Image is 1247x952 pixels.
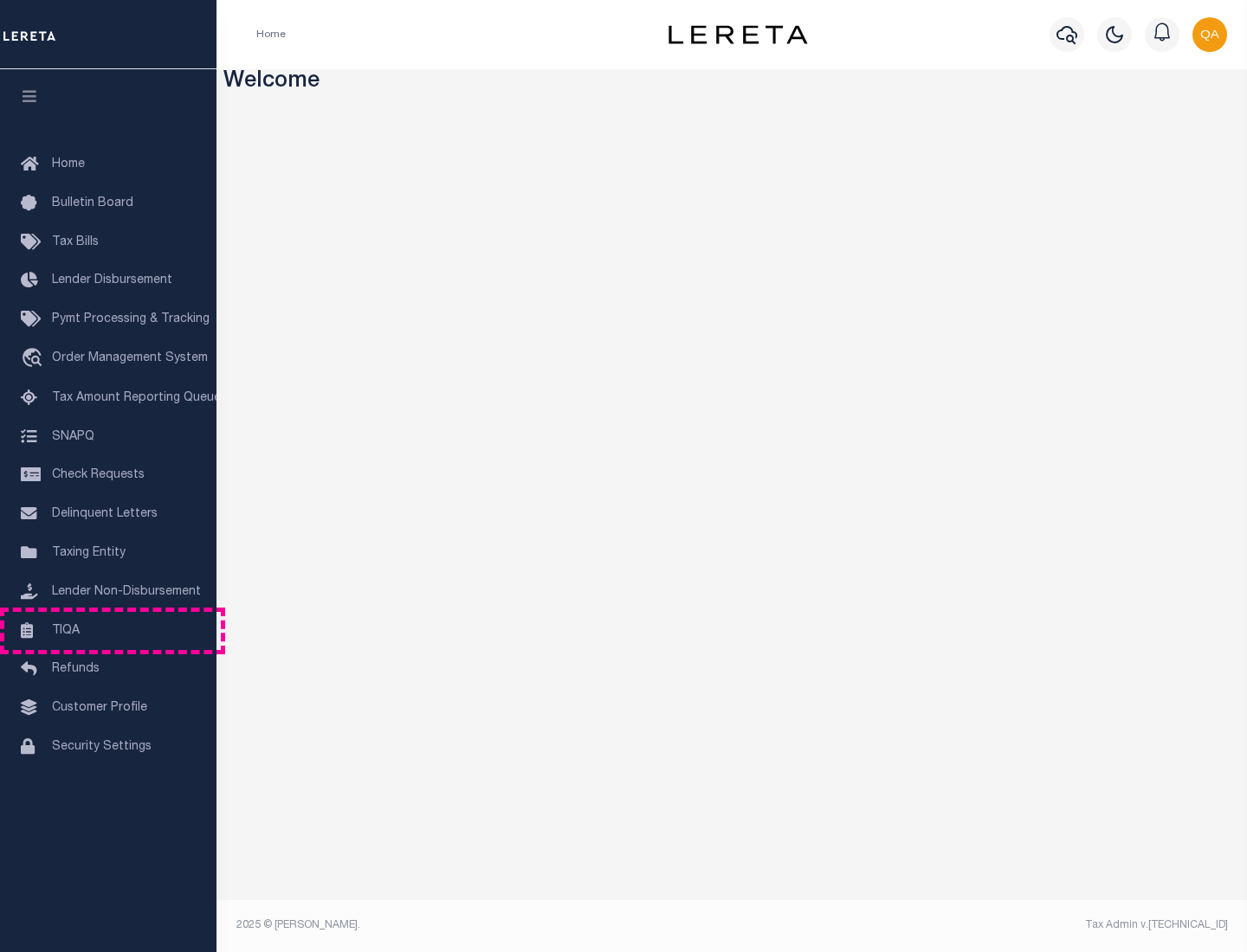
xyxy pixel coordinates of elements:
[52,741,152,753] span: Security Settings
[52,547,126,559] span: Taxing Entity
[52,158,85,170] span: Home
[52,313,210,325] span: Pymt Processing & Tracking
[52,197,133,209] span: Bulletin Board
[52,469,145,481] span: Check Requests
[256,27,286,42] li: Home
[669,25,807,44] img: logo-dark.svg
[52,702,147,714] span: Customer Profile
[52,274,172,286] span: Lender Disbursement
[223,917,733,933] div: 2025 © [PERSON_NAME].
[52,508,158,520] span: Delinquent Letters
[1192,17,1227,52] img: svg+xml;base64,PHN2ZyB4bWxucz0iaHR0cDovL3d3dy53My5vcmcvMjAwMC9zdmciIHBvaW50ZXItZXZlbnRzPSJub25lIi...
[52,663,100,675] span: Refunds
[52,236,99,248] span: Tax Bills
[52,586,201,598] span: Lender Non-Disbursement
[52,392,221,404] span: Tax Amount Reporting Queue
[745,917,1228,933] div: Tax Admin v.[TECHNICAL_ID]
[52,430,94,442] span: SNAPQ
[21,348,48,370] i: travel_explore
[52,624,80,636] span: TIQA
[52,352,208,364] span: Order Management System
[223,69,1241,96] h3: Welcome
